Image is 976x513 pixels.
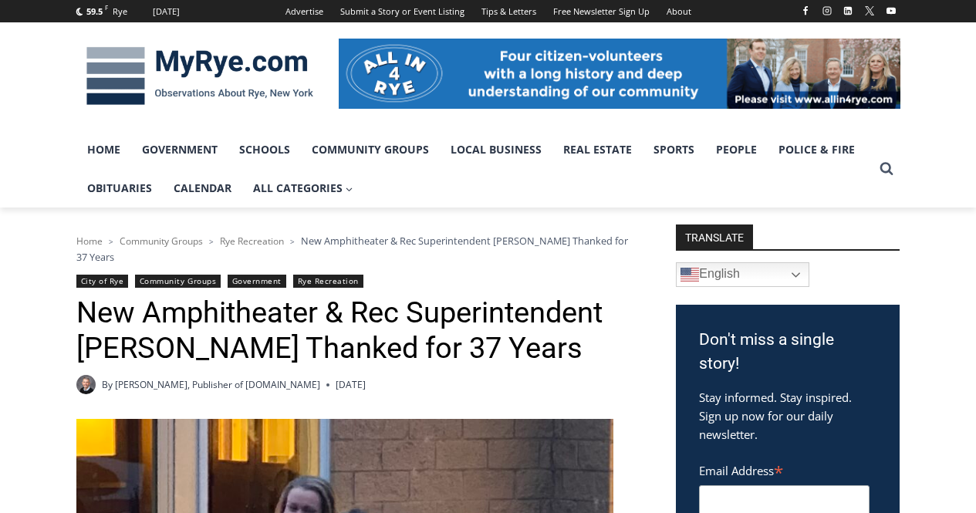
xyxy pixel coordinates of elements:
a: Calendar [163,169,242,208]
img: All in for Rye [339,39,900,108]
a: Community Groups [135,275,221,288]
nav: Breadcrumbs [76,233,636,265]
a: Facebook [796,2,815,20]
a: English [676,262,809,287]
a: All Categories [242,169,364,208]
img: MyRye.com [76,36,323,116]
span: All Categories [253,180,353,197]
time: [DATE] [336,377,366,392]
a: Local Business [440,130,552,169]
h3: Don't miss a single story! [699,328,876,376]
a: People [705,130,768,169]
span: New Amphitheater & Rec Superintendent [PERSON_NAME] Thanked for 37 Years [76,234,628,263]
a: X [860,2,879,20]
a: Home [76,130,131,169]
span: > [209,236,214,247]
a: Real Estate [552,130,643,169]
a: City of Rye [76,275,129,288]
div: [DATE] [153,5,180,19]
a: Community Groups [120,235,203,248]
nav: Primary Navigation [76,130,873,208]
span: F [105,3,108,12]
a: Schools [228,130,301,169]
h1: New Amphitheater & Rec Superintendent [PERSON_NAME] Thanked for 37 Years [76,295,636,366]
button: View Search Form [873,155,900,183]
a: Police & Fire [768,130,866,169]
p: Stay informed. Stay inspired. Sign up now for our daily newsletter. [699,388,876,444]
a: Author image [76,375,96,394]
label: Email Address [699,455,870,483]
strong: TRANSLATE [676,224,753,249]
a: Obituaries [76,169,163,208]
a: Home [76,235,103,248]
a: YouTube [882,2,900,20]
img: en [680,265,699,284]
div: Rye [113,5,127,19]
span: 59.5 [86,5,103,17]
span: > [290,236,295,247]
a: Sports [643,130,705,169]
a: Government [131,130,228,169]
a: [PERSON_NAME], Publisher of [DOMAIN_NAME] [115,378,320,391]
a: Instagram [818,2,836,20]
a: Linkedin [839,2,857,20]
a: Community Groups [301,130,440,169]
a: Rye Recreation [293,275,363,288]
span: By [102,377,113,392]
a: Government [228,275,286,288]
a: Rye Recreation [220,235,284,248]
span: > [109,236,113,247]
